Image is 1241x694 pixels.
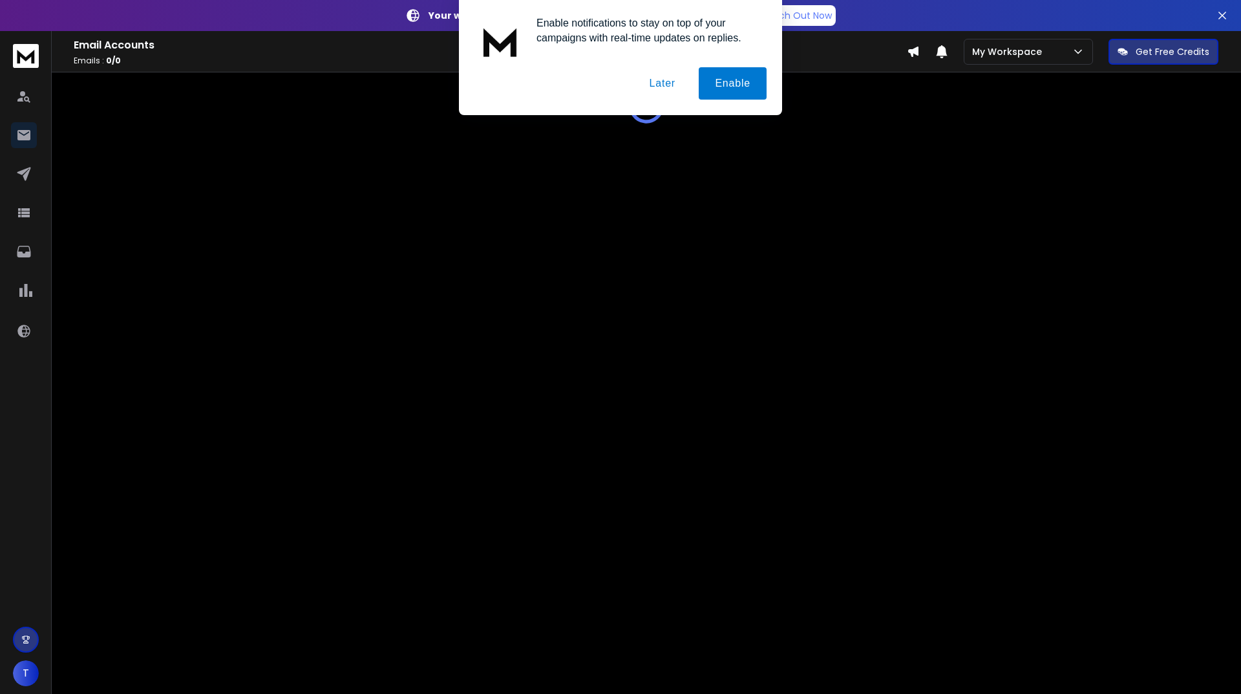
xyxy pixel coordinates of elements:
[633,67,691,100] button: Later
[13,660,39,686] button: T
[474,16,526,67] img: notification icon
[526,16,767,45] div: Enable notifications to stay on top of your campaigns with real-time updates on replies.
[699,67,767,100] button: Enable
